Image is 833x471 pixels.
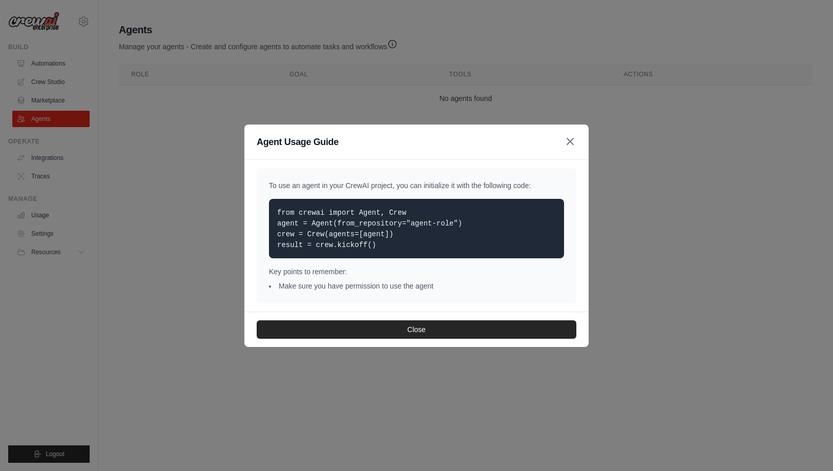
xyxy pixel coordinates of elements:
[257,135,339,149] h3: Agent Usage Guide
[257,320,576,339] button: Close
[269,267,564,277] p: Key points to remember:
[269,180,564,191] p: To use an agent in your CrewAI project, you can initialize it with the following code:
[277,209,462,249] code: from crewai import Agent, Crew agent = Agent(from_repository="agent-role") crew = Crew(agents=[ag...
[269,281,564,291] li: Make sure you have permission to use the agent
